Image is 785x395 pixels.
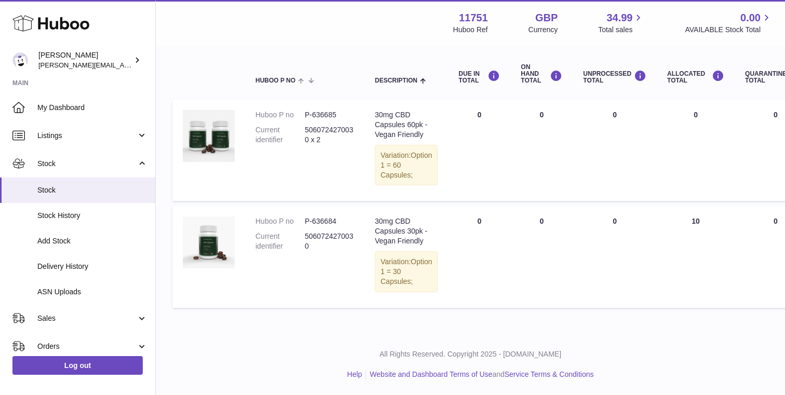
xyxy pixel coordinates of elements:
span: 34.99 [606,11,632,25]
span: 0 [774,217,778,225]
a: Service Terms & Conditions [505,370,594,378]
div: Huboo Ref [453,25,488,35]
span: Total sales [598,25,644,35]
div: Variation: [375,145,438,186]
span: Add Stock [37,236,147,246]
span: Huboo P no [255,77,295,84]
td: 0 [657,100,735,201]
a: 34.99 Total sales [598,11,644,35]
td: 0 [573,206,657,307]
div: [PERSON_NAME] [38,50,132,70]
span: 0 [774,111,778,119]
img: product image [183,216,235,268]
span: Orders [37,342,137,351]
span: Stock History [37,211,147,221]
dd: P-636684 [305,216,354,226]
strong: GBP [535,11,558,25]
a: Log out [12,356,143,375]
span: Option 1 = 30 Capsules; [381,257,432,285]
dd: 5060724270030 [305,231,354,251]
span: Stock [37,159,137,169]
span: ASN Uploads [37,287,147,297]
dt: Huboo P no [255,216,305,226]
td: 0 [448,100,510,201]
div: ON HAND Total [521,64,562,85]
span: Description [375,77,417,84]
dt: Current identifier [255,231,305,251]
a: 0.00 AVAILABLE Stock Total [685,11,773,35]
td: 0 [510,100,573,201]
div: Currency [529,25,558,35]
td: 0 [573,100,657,201]
dd: P-636685 [305,110,354,120]
div: DUE IN TOTAL [458,70,500,84]
div: UNPROCESSED Total [583,70,646,84]
dt: Huboo P no [255,110,305,120]
td: 10 [657,206,735,307]
span: 0.00 [740,11,761,25]
dd: 5060724270030 x 2 [305,125,354,145]
a: Website and Dashboard Terms of Use [370,370,492,378]
span: Stock [37,185,147,195]
p: All Rights Reserved. Copyright 2025 - [DOMAIN_NAME] [164,349,777,359]
span: Sales [37,314,137,323]
strong: 11751 [459,11,488,25]
a: Help [347,370,362,378]
span: My Dashboard [37,103,147,113]
span: Listings [37,131,137,141]
dt: Current identifier [255,125,305,145]
div: 30mg CBD Capsules 30pk - Vegan Friendly [375,216,438,246]
td: 0 [448,206,510,307]
div: Variation: [375,251,438,292]
li: and [366,370,593,379]
img: product image [183,110,235,162]
span: Delivery History [37,262,147,271]
span: Option 1 = 60 Capsules; [381,151,432,179]
img: vamsi@cannacares.co.uk [12,52,28,68]
td: 0 [510,206,573,307]
div: ALLOCATED Total [667,70,724,84]
span: [PERSON_NAME][EMAIL_ADDRESS][DOMAIN_NAME] [38,61,208,69]
div: 30mg CBD Capsules 60pk - Vegan Friendly [375,110,438,140]
span: AVAILABLE Stock Total [685,25,773,35]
